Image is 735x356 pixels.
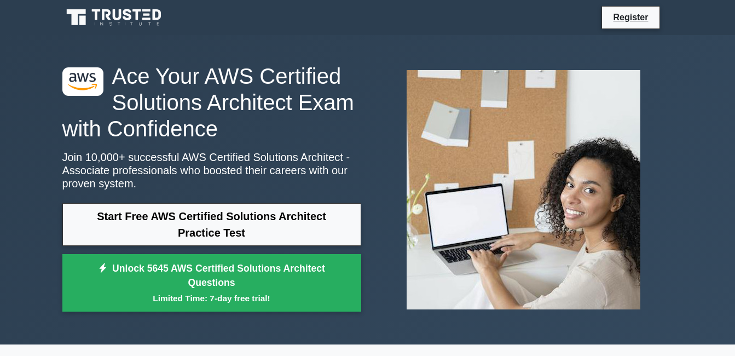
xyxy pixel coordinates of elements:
[62,151,361,190] p: Join 10,000+ successful AWS Certified Solutions Architect - Associate professionals who boosted t...
[62,203,361,246] a: Start Free AWS Certified Solutions Architect Practice Test
[76,292,348,305] small: Limited Time: 7-day free trial!
[606,10,655,24] a: Register
[62,63,361,142] h1: Ace Your AWS Certified Solutions Architect Exam with Confidence
[62,254,361,312] a: Unlock 5645 AWS Certified Solutions Architect QuestionsLimited Time: 7-day free trial!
